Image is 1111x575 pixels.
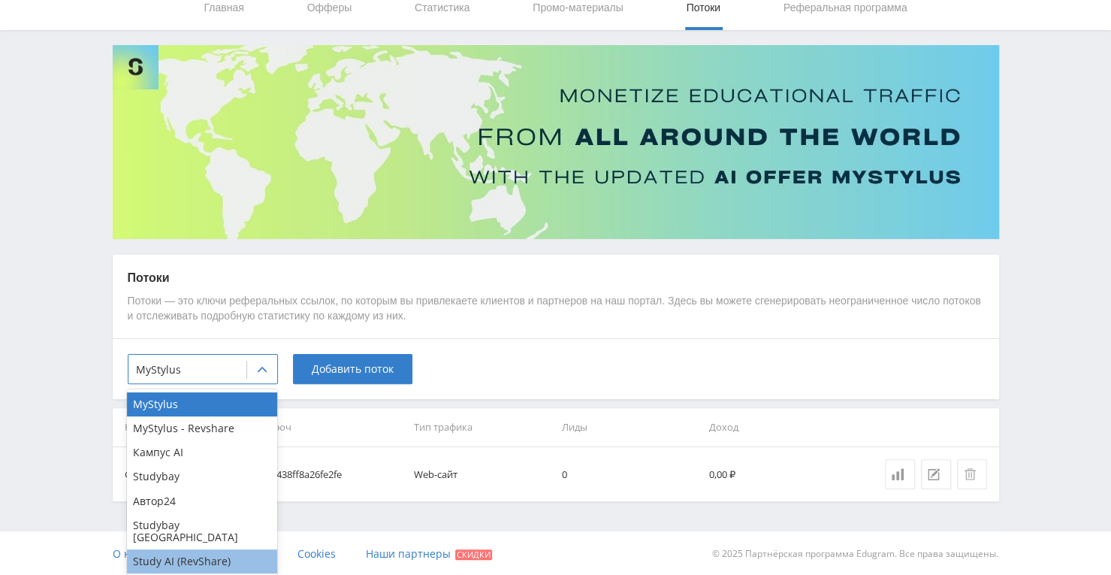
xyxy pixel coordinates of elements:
[455,549,492,560] span: Скидки
[127,392,277,416] div: MyStylus
[408,408,556,446] th: Тип трафика
[408,447,556,501] td: Web-сайт
[128,294,984,323] p: Потоки — это ключи реферальных ссылок, по которым вы привлекаете клиентов и партнеров на наш порт...
[113,45,999,239] img: Banner
[128,270,984,286] p: Потоки
[555,408,703,446] th: Лиды
[555,447,703,501] td: 0
[113,408,261,446] th: Название
[885,459,915,489] a: Статистика
[703,447,851,501] td: 0,00 ₽
[127,465,277,489] div: Studybay
[127,489,277,513] div: Автор24
[297,546,336,561] span: Cookies
[125,466,156,483] div: default
[921,459,951,489] button: Редактировать
[260,447,408,501] td: e8438ff8a26fe2fe
[127,440,277,465] div: Кампус AI
[312,363,394,375] span: Добавить поток
[127,513,277,549] div: Studybay [GEOGRAPHIC_DATA]
[703,408,851,446] th: Доход
[260,408,408,446] th: Ключ
[113,546,142,561] span: О нас
[293,354,412,384] button: Добавить поток
[957,459,987,489] button: Удалить
[127,549,277,573] div: Study AI (RevShare)
[127,416,277,440] div: MyStylus - Revshare
[366,546,451,561] span: Наши партнеры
